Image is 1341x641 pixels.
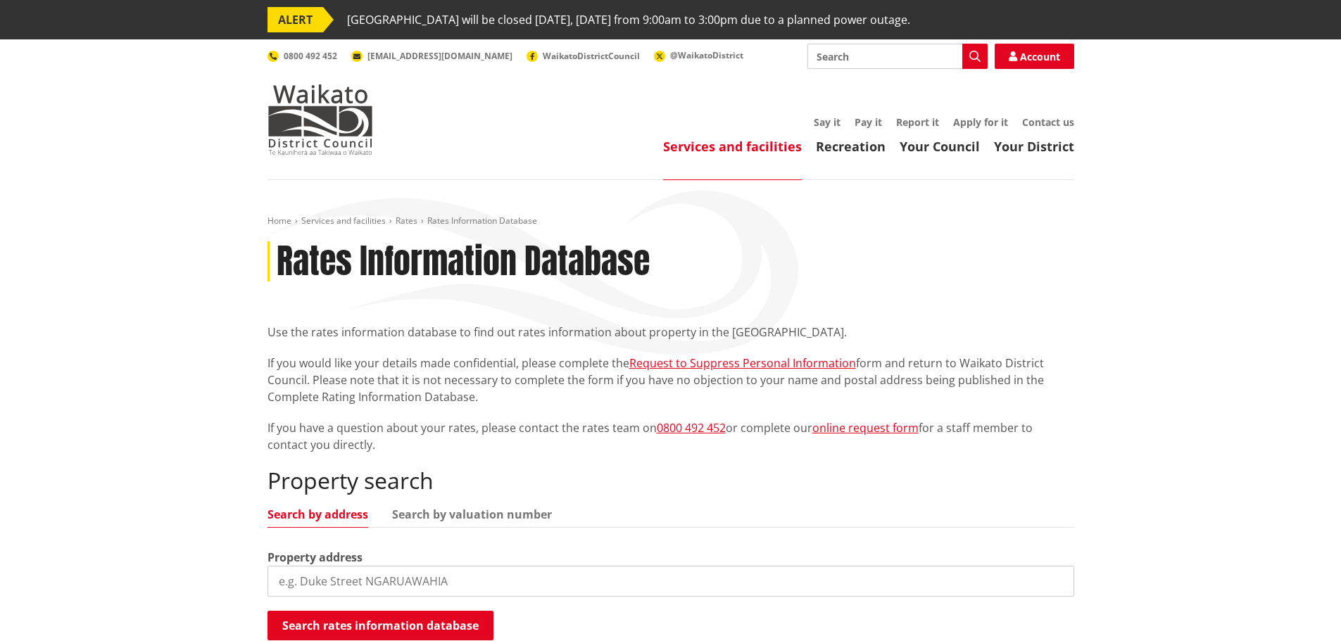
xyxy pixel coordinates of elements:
a: 0800 492 452 [267,50,337,62]
span: 0800 492 452 [284,50,337,62]
input: Search input [807,44,988,69]
a: online request form [812,420,919,436]
span: @WaikatoDistrict [670,49,743,61]
a: WaikatoDistrictCouncil [527,50,640,62]
span: [EMAIL_ADDRESS][DOMAIN_NAME] [367,50,512,62]
h1: Rates Information Database [277,241,650,282]
a: Say it [814,115,841,129]
a: Search by address [267,509,368,520]
input: e.g. Duke Street NGARUAWAHIA [267,566,1074,597]
span: [GEOGRAPHIC_DATA] will be closed [DATE], [DATE] from 9:00am to 3:00pm due to a planned power outage. [347,7,910,32]
a: Apply for it [953,115,1008,129]
a: Search by valuation number [392,509,552,520]
p: Use the rates information database to find out rates information about property in the [GEOGRAPHI... [267,324,1074,341]
img: Waikato District Council - Te Kaunihera aa Takiwaa o Waikato [267,84,373,155]
a: @WaikatoDistrict [654,49,743,61]
p: If you have a question about your rates, please contact the rates team on or complete our for a s... [267,419,1074,453]
button: Search rates information database [267,611,493,640]
a: Your Council [900,138,980,155]
span: ALERT [267,7,323,32]
nav: breadcrumb [267,215,1074,227]
a: [EMAIL_ADDRESS][DOMAIN_NAME] [351,50,512,62]
a: Your District [994,138,1074,155]
a: Rates [396,215,417,227]
a: Recreation [816,138,886,155]
label: Property address [267,549,363,566]
a: Services and facilities [301,215,386,227]
a: Pay it [855,115,882,129]
p: If you would like your details made confidential, please complete the form and return to Waikato ... [267,355,1074,405]
a: Services and facilities [663,138,802,155]
a: Report it [896,115,939,129]
a: 0800 492 452 [657,420,726,436]
a: Request to Suppress Personal Information [629,355,856,371]
a: Home [267,215,291,227]
span: Rates Information Database [427,215,537,227]
h2: Property search [267,467,1074,494]
span: WaikatoDistrictCouncil [543,50,640,62]
a: Account [995,44,1074,69]
a: Contact us [1022,115,1074,129]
